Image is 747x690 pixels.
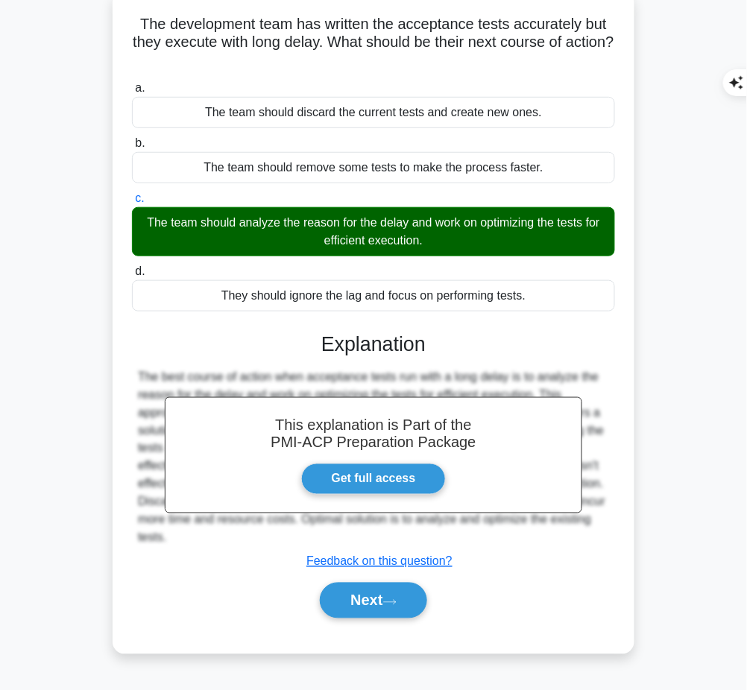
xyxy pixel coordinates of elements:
button: Next [320,583,426,618]
div: The team should analyze the reason for the delay and work on optimizing the tests for efficient e... [132,207,615,256]
span: b. [135,136,145,149]
h3: Explanation [141,332,606,356]
span: d. [135,265,145,277]
div: The team should discard the current tests and create new ones. [132,97,615,128]
span: c. [135,192,144,204]
h5: The development team has written the acceptance tests accurately but they execute with long delay... [130,15,617,70]
a: Get full access [301,463,447,495]
span: a. [135,81,145,94]
div: The best course of action when acceptance tests run with a long delay is to analyze the reason fo... [138,368,609,547]
a: Feedback on this question? [306,555,453,568]
div: The team should remove some tests to make the process faster. [132,152,615,183]
div: They should ignore the lag and focus on performing tests. [132,280,615,311]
